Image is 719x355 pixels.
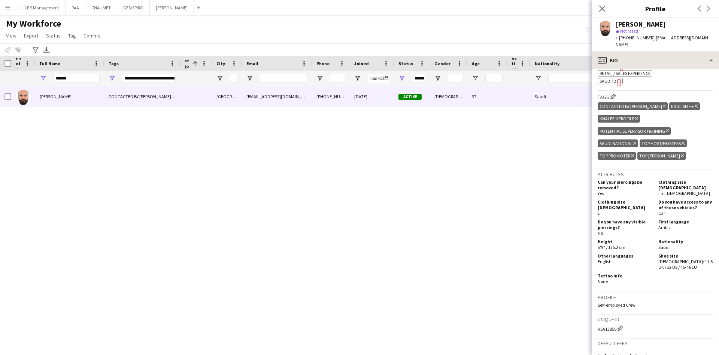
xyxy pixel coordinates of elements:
a: Export [21,31,42,40]
div: TOP PROMOTER [598,152,636,160]
button: Open Filter Menu [316,75,323,82]
span: I'm [DEMOGRAPHIC_DATA] [658,190,710,196]
div: [DATE] [350,86,394,107]
div: [DEMOGRAPHIC_DATA] [430,86,467,107]
h5: Can your piercings be removed? [598,179,652,190]
h5: Other languages [598,253,652,259]
app-action-btn: Advanced filters [31,45,40,54]
span: Tags [109,61,119,66]
span: City [216,61,225,66]
span: [DEMOGRAPHIC_DATA]: 11.5 UK / 12 US / 45-46 EU [658,259,713,270]
input: Gender Filter Input [448,74,463,83]
div: Bio [592,51,719,69]
h5: Nationality [658,239,713,244]
span: Nationality [535,61,559,66]
span: No [598,230,603,236]
span: Active [398,94,422,100]
span: Status [46,32,61,39]
span: None [598,279,608,284]
input: Full Name Filter Input [53,74,100,83]
div: Potential Supervisor Training [598,127,671,135]
div: TOP HOST/HOSTESS [640,139,686,147]
span: Rating [512,55,517,72]
span: Export [24,32,39,39]
button: Open Filter Menu [109,75,115,82]
h3: Profile [598,294,713,301]
span: Arabic [658,225,671,230]
span: Yes [598,190,604,196]
span: My Workforce [6,18,61,29]
h5: Do you have any visible piercings? [598,219,652,230]
h3: Unique ID [598,316,713,323]
button: Open Filter Menu [434,75,441,82]
h3: Default fees [598,340,713,347]
button: Open Filter Menu [246,75,253,82]
span: Car [658,210,665,216]
span: SAUDI ID [600,78,616,84]
div: ENGLISH ++ [669,102,700,110]
div: KSA13850 [598,324,713,332]
span: L [598,210,600,216]
h5: Clothing size [DEMOGRAPHIC_DATA] [658,179,713,190]
div: [PHONE_NUMBER] [312,86,350,107]
h3: Attributes [598,171,713,178]
a: View [3,31,19,40]
input: Nationality Filter Input [548,74,601,83]
span: 5'9" / 175.2 cm [598,244,625,250]
span: English [598,259,612,264]
button: Open Filter Menu [535,75,541,82]
h5: Tattoo info [598,273,652,279]
div: CONTACTED BY [PERSON_NAME] [598,102,668,110]
span: Email [246,61,258,66]
input: City Filter Input [230,74,237,83]
span: [PERSON_NAME] [40,94,72,99]
span: Status [398,61,413,66]
div: [EMAIL_ADDRESS][DOMAIN_NAME] [242,86,312,107]
span: Last job [185,52,189,75]
div: CONTACTED BY [PERSON_NAME], ENGLISH ++, [PERSON_NAME] PROFILE, Potential Supervisor Training, SAU... [104,86,180,107]
div: SAUDI NATIONAL [598,139,638,147]
span: View [6,32,16,39]
span: Retail / Sales experience [600,70,650,76]
h5: First language [658,219,713,225]
div: Saudi [530,86,605,107]
span: Age [472,61,480,66]
span: Not rated [620,28,638,34]
button: Open Filter Menu [216,75,223,82]
div: KHALEEJI PROFILE [598,115,640,123]
button: L.I.P.S Management [15,0,66,15]
span: Full Name [40,61,60,66]
span: Gender [434,61,450,66]
input: Email Filter Input [260,74,307,83]
div: [GEOGRAPHIC_DATA] [212,86,242,107]
img: Yousef Abdelwassie [16,90,31,105]
span: Tag [68,32,76,39]
h5: Shoe size [658,253,713,259]
input: Joined Filter Input [368,74,389,83]
button: CHAUMET [85,0,117,15]
h3: Profile [592,4,719,13]
input: Age Filter Input [485,74,503,83]
button: [PERSON_NAME] [150,0,194,15]
a: Tag [65,31,79,40]
a: Status [43,31,64,40]
button: GES/SPIRO [117,0,150,15]
button: Open Filter Menu [40,75,46,82]
h5: Do you have access to any of these vehicles? [658,199,713,210]
button: Open Filter Menu [354,75,361,82]
app-action-btn: Export XLSX [42,45,51,54]
div: [PERSON_NAME] [616,21,666,28]
div: TOP [PERSON_NAME] [637,152,686,160]
button: Open Filter Menu [398,75,405,82]
span: Joined [354,61,369,66]
span: Phone [316,61,330,66]
h3: Tags [598,93,713,100]
a: Comms [81,31,103,40]
button: RAA [66,0,85,15]
span: Saudi [658,244,670,250]
span: Photo [16,55,22,72]
h5: Height [598,239,652,244]
span: Comms [84,32,100,39]
input: Phone Filter Input [330,74,345,83]
h5: Clothing size [DEMOGRAPHIC_DATA] [598,199,652,210]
